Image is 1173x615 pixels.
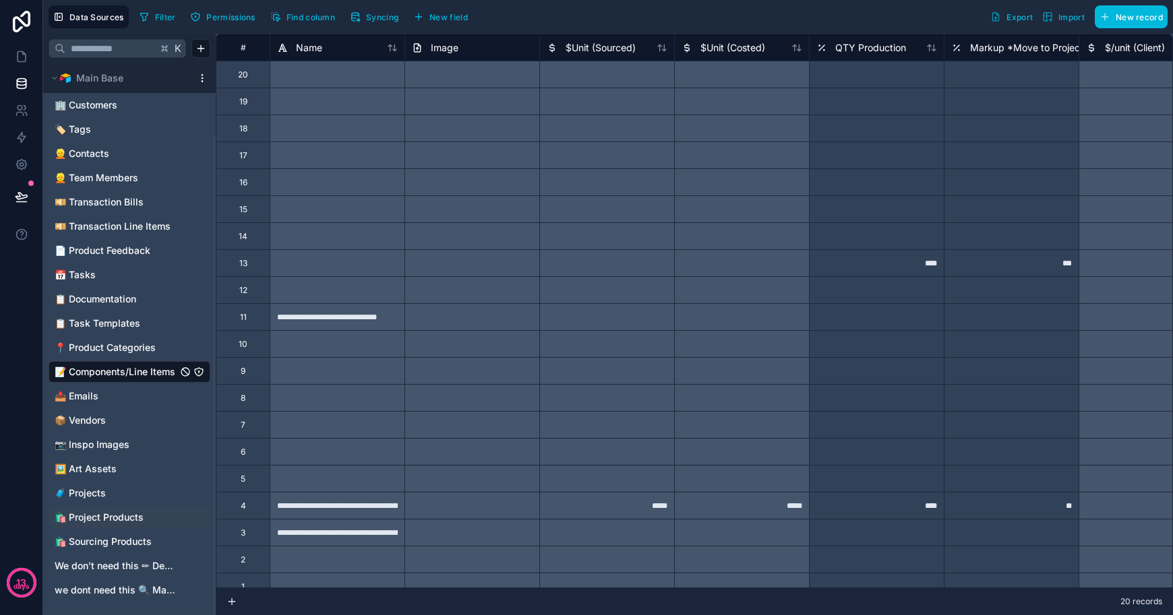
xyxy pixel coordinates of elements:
button: Filter [134,7,181,27]
span: 🛍 Project Products [55,511,144,524]
span: 🛍 Sourcing Products [55,535,152,548]
div: 5 [241,474,245,484]
span: We don't need this ✏ Designers [55,559,177,573]
a: New record [1089,5,1168,28]
img: Airtable Logo [60,73,71,84]
span: $Unit (Sourced) [566,41,636,55]
span: 📋 Task Templates [55,317,140,330]
div: 14 [239,231,247,242]
a: 🏢 Customers [55,98,177,112]
div: 📍 Product Categories [49,337,210,358]
div: 2 [241,554,245,565]
div: 🖼 Art Assets [49,458,210,480]
div: 🏷 Tags [49,119,210,140]
span: Image [431,41,458,55]
div: 4 [241,500,246,511]
span: Main Base [76,71,123,85]
div: 19 [239,96,247,107]
div: 9 [241,366,245,377]
div: 13 [239,258,247,269]
button: New field [409,7,473,27]
div: 📝 Components/Line Items [49,361,210,383]
span: Markup *Move to Project Products* [970,41,1131,55]
div: 📦 Vendors [49,410,210,431]
a: we dont need this 🔍 Materials [55,583,177,597]
button: Permissions [185,7,260,27]
div: 📋 Task Templates [49,313,210,334]
a: 📍 Product Categories [55,341,177,354]
div: 👱 Contacts [49,143,210,164]
span: K [173,44,183,53]
div: 1 [241,581,245,592]
div: 20 [238,69,248,80]
div: 📷 Inspo Images [49,434,210,455]
span: $/unit (Client) [1105,41,1165,55]
div: 7 [241,420,245,430]
span: Import [1058,12,1085,22]
a: 👱 Contacts [55,147,177,160]
span: 📦 Vendors [55,414,106,427]
a: 📦 Vendors [55,414,177,427]
button: Import [1037,5,1089,28]
div: 💴 Transaction Bills [49,191,210,213]
span: New record [1116,12,1163,22]
button: Find column [266,7,340,27]
div: 15 [239,204,247,215]
span: 📤 Emails [55,389,98,403]
span: 📋 Documentation [55,292,136,306]
div: 🧳 Projects [49,482,210,504]
span: QTY Production [835,41,906,55]
div: 🛍 Sourcing Products [49,531,210,552]
div: 👱 Team Members [49,167,210,189]
span: 🖼 Art Assets [55,462,117,476]
a: 📋 Documentation [55,292,177,306]
div: 8 [241,393,245,403]
div: 18 [239,123,247,134]
span: 📍 Product Categories [55,341,156,354]
button: Export [986,5,1037,28]
div: 📄 Product Feedback [49,240,210,261]
a: 📋 Task Templates [55,317,177,330]
span: Export [1006,12,1033,22]
span: 📅 Tasks [55,268,96,282]
a: 🛍 Sourcing Products [55,535,177,548]
a: 📅 Tasks [55,268,177,282]
a: Syncing [345,7,409,27]
span: New field [429,12,468,22]
div: # [227,42,260,53]
a: 👱 Team Members [55,171,177,185]
span: 🧳 Projects [55,486,106,500]
a: 📤 Emails [55,389,177,403]
a: 📷 Inspo Images [55,438,177,451]
div: 🏢 Customers [49,94,210,116]
a: Permissions [185,7,265,27]
button: Airtable LogoMain Base [49,69,191,88]
span: Name [296,41,322,55]
div: we dont need this 🔍 Materials [49,579,210,601]
a: 🛍 Project Products [55,511,177,524]
span: $Unit (Costed) [700,41,765,55]
span: Filter [155,12,176,22]
div: 10 [239,339,247,350]
div: 📋 Documentation [49,288,210,310]
button: New record [1095,5,1168,28]
button: Syncing [345,7,403,27]
a: 🧳 Projects [55,486,177,500]
div: 6 [241,447,245,457]
a: 💴 Transaction Line Items [55,220,177,233]
a: 📄 Product Feedback [55,244,177,257]
span: 💴 Transaction Bills [55,195,144,209]
span: 🏢 Customers [55,98,117,112]
p: 13 [16,576,26,589]
div: 💴 Transaction Line Items [49,216,210,237]
button: Data Sources [49,5,129,28]
span: Syncing [366,12,398,22]
div: We don't need this ✏ Designers [49,555,210,577]
a: 💴 Transaction Bills [55,195,177,209]
span: 👱 Team Members [55,171,138,185]
span: 📄 Product Feedback [55,244,150,257]
p: days [13,581,30,592]
div: 🛍 Project Products [49,507,210,528]
div: 📅 Tasks [49,264,210,286]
